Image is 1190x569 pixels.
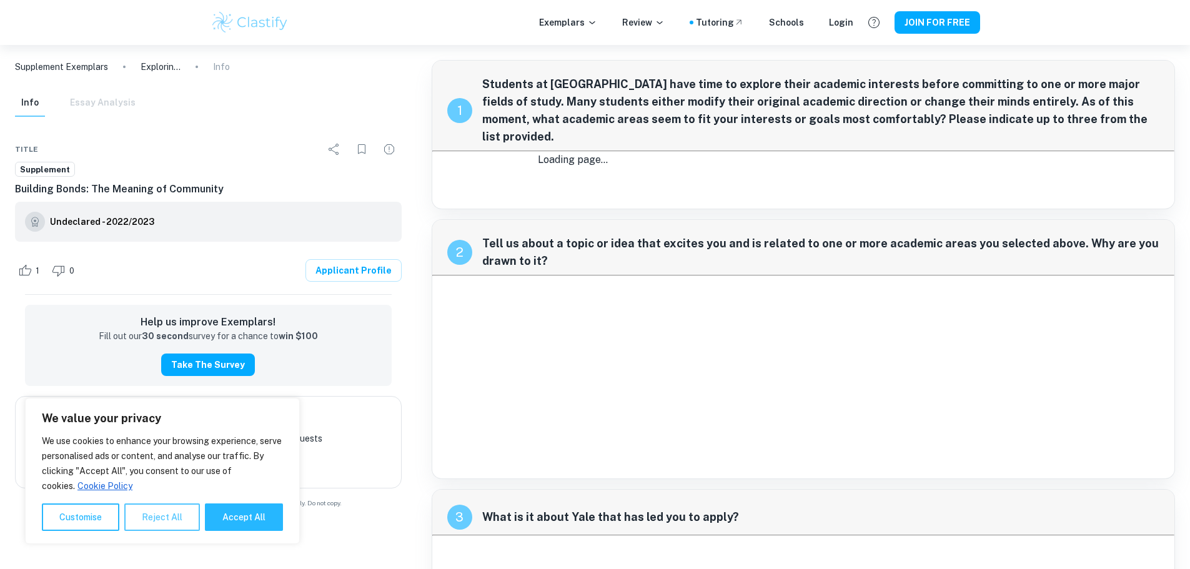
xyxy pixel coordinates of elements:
[539,16,597,29] p: Exemplars
[205,503,283,531] button: Accept All
[895,11,980,34] button: JOIN FOR FREE
[213,60,230,74] p: Info
[279,331,318,341] strong: win $100
[141,60,181,74] p: Exploring Academic Interests: Public Affairs, Communications, and History
[538,152,1069,167] div: Loading page…
[25,398,300,544] div: We value your privacy
[482,508,1159,526] span: What is it about Yale that has led you to apply?
[62,265,81,277] span: 0
[77,480,133,492] a: Cookie Policy
[322,137,347,162] div: Share
[15,498,402,508] span: Example of past student work. For reference on structure and expectations only. Do not copy.
[696,16,744,29] a: Tutoring
[124,503,200,531] button: Reject All
[15,144,38,155] span: Title
[35,315,382,330] h6: Help us improve Exemplars!
[142,331,189,341] strong: 30 second
[447,98,472,123] div: recipe
[863,12,885,33] button: Help and Feedback
[349,137,374,162] div: Bookmark
[447,505,472,530] div: recipe
[49,260,81,280] div: Dislike
[50,212,154,232] a: Undeclared - 2022/2023
[769,16,804,29] a: Schools
[29,265,46,277] span: 1
[42,411,283,426] p: We value your privacy
[15,162,75,177] a: Supplement
[42,433,283,493] p: We use cookies to enhance your browsing experience, serve personalised ads or content, and analys...
[211,10,290,35] img: Clastify logo
[99,330,318,344] p: Fill out our survey for a chance to
[15,260,46,280] div: Like
[447,240,472,265] div: recipe
[829,16,853,29] a: Login
[16,164,74,176] span: Supplement
[305,259,402,282] a: Applicant Profile
[15,89,45,117] button: Info
[622,16,665,29] p: Review
[42,503,119,531] button: Customise
[50,215,154,229] h6: Undeclared - 2022/2023
[15,182,402,197] h6: Building Bonds: The Meaning of Community
[377,137,402,162] div: Report issue
[482,76,1159,146] span: Students at [GEOGRAPHIC_DATA] have time to explore their academic interests before committing to ...
[15,60,108,74] a: Supplement Exemplars
[482,235,1159,270] span: Tell us about a topic or idea that excites you and is related to one or more academic areas you s...
[161,354,255,376] button: Take the Survey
